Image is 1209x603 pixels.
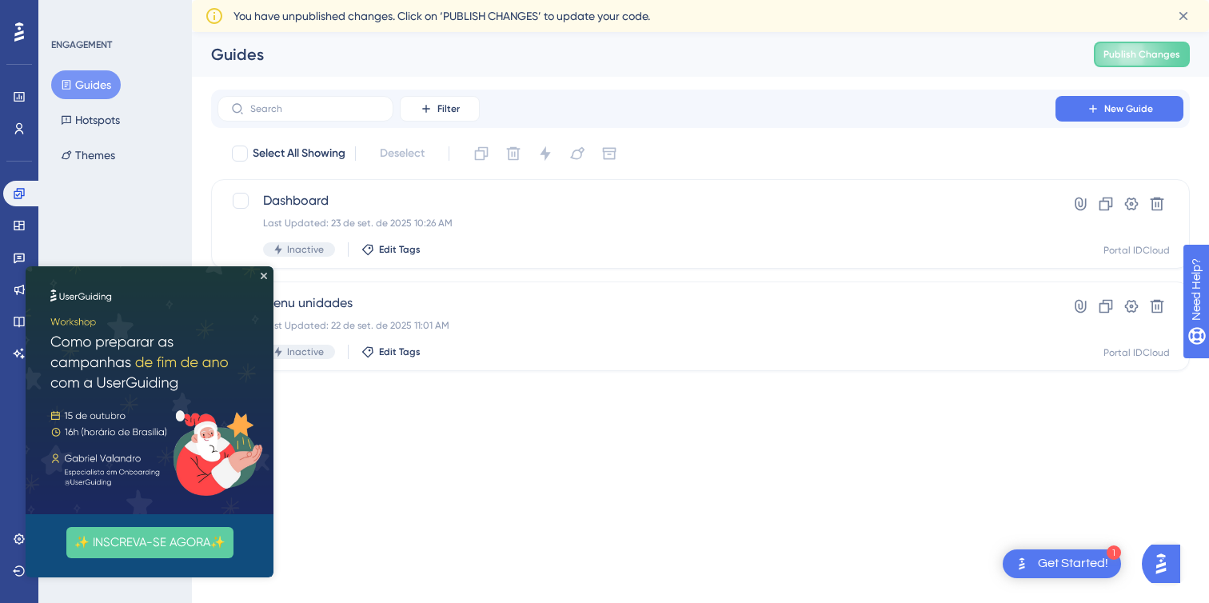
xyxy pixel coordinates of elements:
[1103,244,1170,257] div: Portal IDCloud
[365,139,439,168] button: Deselect
[235,6,241,13] div: Close Preview
[1103,346,1170,359] div: Portal IDCloud
[233,6,650,26] span: You have unpublished changes. Click on ‘PUBLISH CHANGES’ to update your code.
[400,96,480,122] button: Filter
[51,141,125,170] button: Themes
[361,345,421,358] button: Edit Tags
[287,243,324,256] span: Inactive
[263,319,1010,332] div: Last Updated: 22 de set. de 2025 11:01 AM
[51,106,130,134] button: Hotspots
[250,103,380,114] input: Search
[1104,102,1153,115] span: New Guide
[38,4,100,23] span: Need Help?
[1012,554,1031,573] img: launcher-image-alternative-text
[1038,555,1108,573] div: Get Started!
[1055,96,1183,122] button: New Guide
[379,345,421,358] span: Edit Tags
[51,38,112,51] div: ENGAGEMENT
[287,345,324,358] span: Inactive
[51,70,121,99] button: Guides
[1103,48,1180,61] span: Publish Changes
[1107,545,1121,560] div: 1
[253,144,345,163] span: Select All Showing
[263,191,1010,210] span: Dashboard
[211,43,1054,66] div: Guides
[1003,549,1121,578] div: Open Get Started! checklist, remaining modules: 1
[361,243,421,256] button: Edit Tags
[1094,42,1190,67] button: Publish Changes
[379,243,421,256] span: Edit Tags
[1142,540,1190,588] iframe: UserGuiding AI Assistant Launcher
[41,261,208,292] button: ✨ INSCREVA-SE AGORA✨
[437,102,460,115] span: Filter
[263,294,1010,313] span: Menu unidades
[263,217,1010,230] div: Last Updated: 23 de set. de 2025 10:26 AM
[380,144,425,163] span: Deselect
